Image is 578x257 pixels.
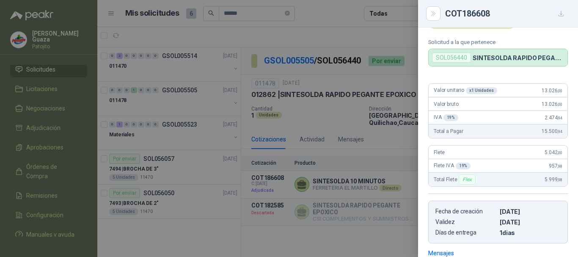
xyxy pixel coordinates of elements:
span: ,00 [557,102,562,107]
span: Flete [434,149,445,155]
span: 13.026 [542,101,562,107]
div: COT186608 [445,7,568,20]
span: 957 [549,163,562,169]
p: Días de entrega [435,229,496,236]
span: ,00 [557,150,562,155]
span: 2.474 [545,115,562,121]
span: Valor bruto [434,101,458,107]
div: x 1 Unidades [466,87,497,94]
p: Validez [435,218,496,226]
p: SINTESOLDA RAPIDO PEGANTE EPOXICO [473,54,564,61]
div: 19 % [456,163,471,169]
span: Flete IVA [434,163,471,169]
p: 1 dias [500,229,561,236]
span: Total a Pagar [434,128,463,134]
span: ,94 [557,129,562,134]
span: ,98 [557,177,562,182]
p: Solicitud a la que pertenece [428,39,568,45]
span: IVA [434,114,458,121]
p: [DATE] [500,208,561,215]
span: 5.042 [545,149,562,155]
p: Fecha de creación [435,208,496,215]
span: ,00 [557,88,562,93]
div: Flex [459,174,475,185]
span: Valor unitario [434,87,497,94]
div: SOL056440 [432,53,471,63]
span: ,94 [557,116,562,120]
span: ,98 [557,164,562,169]
span: 5.999 [545,177,562,182]
span: 15.500 [542,128,562,134]
span: Total Flete [434,174,477,185]
span: 13.026 [542,88,562,94]
p: [DATE] [500,218,561,226]
button: Close [428,8,438,19]
div: 19 % [443,114,459,121]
